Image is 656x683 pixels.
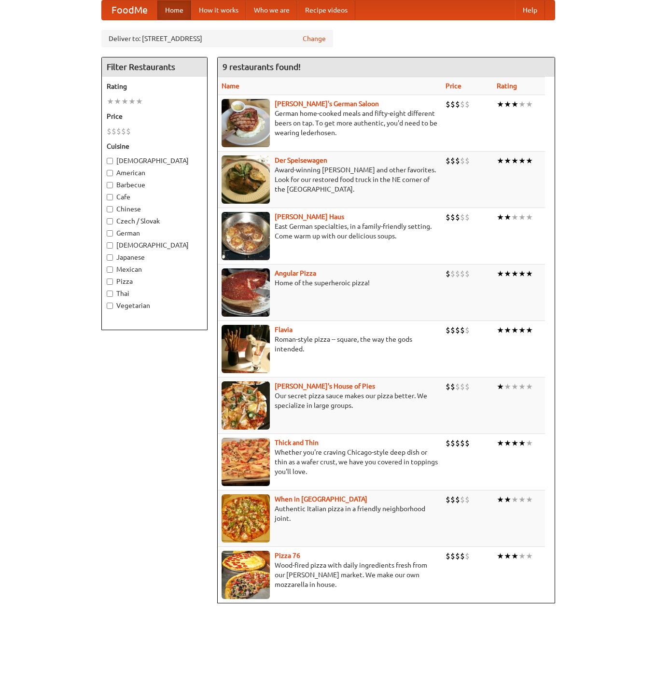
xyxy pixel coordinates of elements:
li: ★ [497,438,504,448]
li: ★ [497,551,504,561]
a: [PERSON_NAME] Haus [275,213,344,221]
li: ★ [136,96,143,107]
label: Chinese [107,204,202,214]
label: Vegetarian [107,301,202,310]
li: ★ [526,381,533,392]
a: Pizza 76 [275,552,300,559]
li: $ [455,99,460,110]
input: Pizza [107,279,113,285]
li: ★ [511,494,518,505]
h5: Cuisine [107,141,202,151]
input: Barbecue [107,182,113,188]
b: Thick and Thin [275,439,319,446]
li: $ [465,438,470,448]
li: ★ [526,551,533,561]
li: $ [446,212,450,223]
a: Rating [497,82,517,90]
p: East German specialties, in a family-friendly setting. Come warm up with our delicious soups. [222,222,438,241]
input: Vegetarian [107,303,113,309]
li: ★ [504,438,511,448]
li: $ [455,494,460,505]
li: $ [460,99,465,110]
label: German [107,228,202,238]
li: ★ [518,494,526,505]
li: ★ [526,268,533,279]
input: Japanese [107,254,113,261]
li: ★ [504,155,511,166]
label: Thai [107,289,202,298]
a: [PERSON_NAME]'s House of Pies [275,382,375,390]
li: ★ [511,155,518,166]
li: $ [465,325,470,335]
li: $ [460,155,465,166]
li: $ [455,155,460,166]
li: $ [446,438,450,448]
a: Recipe videos [297,0,355,20]
li: ★ [504,325,511,335]
label: American [107,168,202,178]
p: Home of the superheroic pizza! [222,278,438,288]
li: ★ [107,96,114,107]
input: American [107,170,113,176]
a: When in [GEOGRAPHIC_DATA] [275,495,367,503]
li: $ [446,155,450,166]
div: Deliver to: [STREET_ADDRESS] [101,30,333,47]
li: $ [126,126,131,137]
li: ★ [497,494,504,505]
li: $ [465,155,470,166]
li: ★ [511,438,518,448]
li: $ [450,325,455,335]
a: [PERSON_NAME]'s German Saloon [275,100,379,108]
li: $ [450,381,455,392]
li: $ [460,268,465,279]
img: pizza76.jpg [222,551,270,599]
li: ★ [511,325,518,335]
li: $ [460,381,465,392]
li: ★ [518,99,526,110]
li: ★ [518,325,526,335]
li: $ [460,438,465,448]
li: ★ [128,96,136,107]
li: $ [446,381,450,392]
li: $ [450,494,455,505]
li: $ [450,99,455,110]
li: $ [460,551,465,561]
li: ★ [497,325,504,335]
li: ★ [511,381,518,392]
input: Mexican [107,266,113,273]
li: $ [446,325,450,335]
input: Cafe [107,194,113,200]
p: Our secret pizza sauce makes our pizza better. We specialize in large groups. [222,391,438,410]
li: $ [460,212,465,223]
li: ★ [526,212,533,223]
li: $ [460,325,465,335]
label: Cafe [107,192,202,202]
li: ★ [526,438,533,448]
img: speisewagen.jpg [222,155,270,204]
li: $ [112,126,116,137]
input: [DEMOGRAPHIC_DATA] [107,242,113,249]
li: $ [450,551,455,561]
label: Mexican [107,265,202,274]
li: $ [455,381,460,392]
input: Thai [107,291,113,297]
a: Home [157,0,191,20]
a: Der Speisewagen [275,156,327,164]
li: ★ [497,155,504,166]
a: Angular Pizza [275,269,316,277]
li: $ [107,126,112,137]
input: Chinese [107,206,113,212]
label: Barbecue [107,180,202,190]
img: thick.jpg [222,438,270,486]
li: ★ [114,96,121,107]
li: $ [446,99,450,110]
img: luigis.jpg [222,381,270,430]
p: Whether you're craving Chicago-style deep dish or thin as a wafer crust, we have you covered in t... [222,447,438,476]
img: kohlhaus.jpg [222,212,270,260]
li: ★ [518,551,526,561]
li: ★ [504,551,511,561]
li: ★ [511,268,518,279]
li: ★ [497,268,504,279]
